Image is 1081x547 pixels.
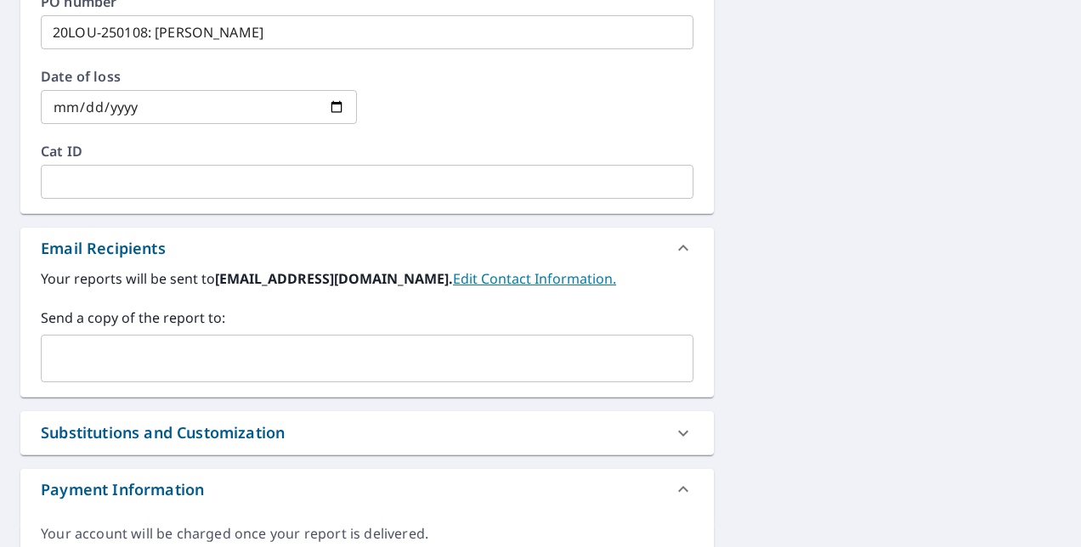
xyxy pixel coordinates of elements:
div: Your account will be charged once your report is delivered. [41,524,693,544]
div: Payment Information [20,469,714,510]
div: Payment Information [41,478,204,501]
b: [EMAIL_ADDRESS][DOMAIN_NAME]. [215,269,453,288]
div: Substitutions and Customization [41,421,285,444]
label: Cat ID [41,144,693,158]
div: Substitutions and Customization [20,411,714,454]
div: Email Recipients [20,228,714,268]
label: Your reports will be sent to [41,268,693,289]
a: EditContactInfo [453,269,616,288]
label: Date of loss [41,70,357,83]
label: Send a copy of the report to: [41,307,693,328]
div: Email Recipients [41,237,166,260]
